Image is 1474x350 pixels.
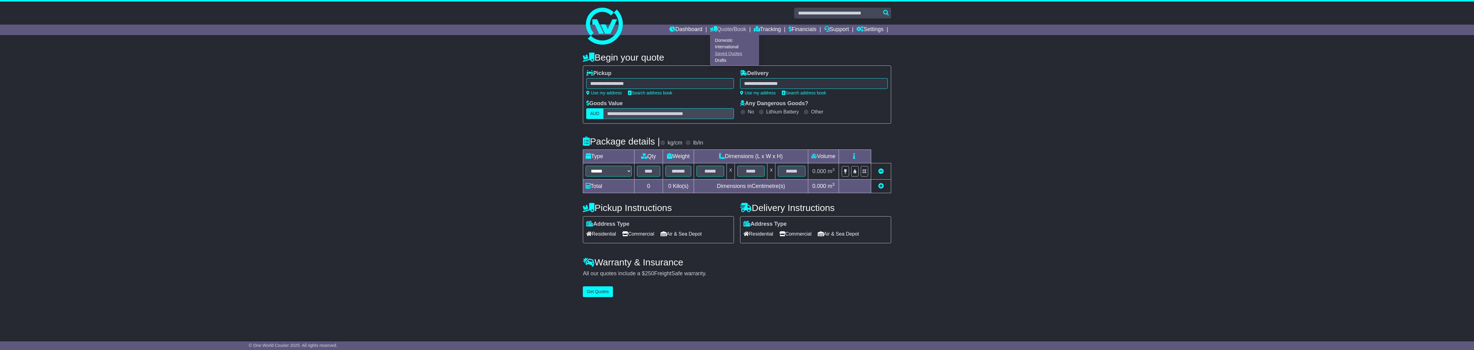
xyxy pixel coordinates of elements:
span: Air & Sea Depot [818,229,859,239]
label: Lithium Battery [766,109,799,115]
h4: Warranty & Insurance [583,257,891,267]
sup: 3 [832,182,835,187]
a: International [710,44,759,50]
a: Add new item [878,183,884,189]
a: Use my address [586,90,622,95]
a: Search address book [628,90,672,95]
a: Remove this item [878,168,884,174]
label: kg/cm [668,140,682,146]
td: 0 [634,179,663,193]
h4: Package details | [583,136,660,146]
a: Financials [789,25,817,35]
label: Goods Value [586,100,623,107]
td: x [727,163,735,179]
sup: 3 [832,167,835,172]
td: Weight [663,150,694,163]
span: Residential [743,229,773,239]
span: 0.000 [812,168,826,174]
div: Quote/Book [710,35,759,66]
h4: Begin your quote [583,52,891,62]
label: Address Type [586,221,630,228]
td: Total [583,179,634,193]
a: Support [824,25,849,35]
td: Qty [634,150,663,163]
span: m [828,183,835,189]
label: Any Dangerous Goods? [740,100,808,107]
span: m [828,168,835,174]
label: Address Type [743,221,787,228]
td: Type [583,150,634,163]
span: 0.000 [812,183,826,189]
td: Volume [808,150,839,163]
label: Pickup [586,70,611,77]
a: Quote/Book [710,25,746,35]
label: lb/in [693,140,703,146]
label: No [748,109,754,115]
td: Dimensions in Centimetre(s) [694,179,808,193]
h4: Pickup Instructions [583,203,734,213]
a: Settings [856,25,883,35]
a: Domestic [710,37,759,44]
a: Dashboard [669,25,702,35]
span: Air & Sea Depot [661,229,702,239]
label: AUD [586,108,603,119]
a: Use my address [740,90,776,95]
span: © One World Courier 2025. All rights reserved. [249,343,337,348]
h4: Delivery Instructions [740,203,891,213]
a: Tracking [754,25,781,35]
td: x [767,163,775,179]
span: Commercial [622,229,654,239]
a: Drafts [710,57,759,64]
a: Search address book [782,90,826,95]
button: Get Quotes [583,286,613,297]
span: 0 [668,183,671,189]
div: All our quotes include a $ FreightSafe warranty. [583,270,891,277]
td: Kilo(s) [663,179,694,193]
span: Commercial [779,229,811,239]
label: Delivery [740,70,769,77]
span: Residential [586,229,616,239]
label: Other [811,109,823,115]
span: 250 [645,270,654,276]
a: Saved Quotes [710,50,759,57]
td: Dimensions (L x W x H) [694,150,808,163]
